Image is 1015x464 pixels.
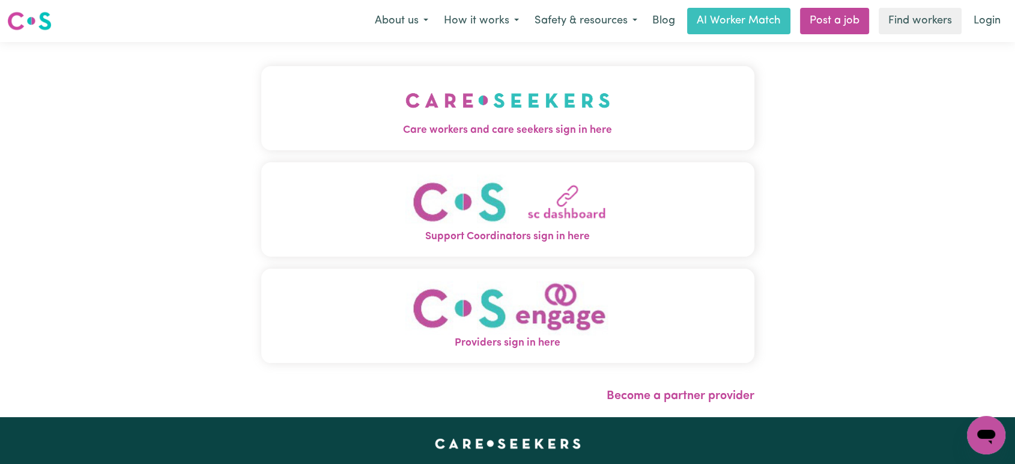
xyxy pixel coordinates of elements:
[879,8,962,34] a: Find workers
[967,416,1005,454] iframe: Button to launch messaging window
[261,229,754,245] span: Support Coordinators sign in here
[966,8,1008,34] a: Login
[607,390,754,402] a: Become a partner provider
[687,8,790,34] a: AI Worker Match
[367,8,436,34] button: About us
[261,335,754,351] span: Providers sign in here
[261,269,754,363] button: Providers sign in here
[7,10,52,32] img: Careseekers logo
[800,8,869,34] a: Post a job
[436,8,527,34] button: How it works
[7,7,52,35] a: Careseekers logo
[261,66,754,150] button: Care workers and care seekers sign in here
[527,8,645,34] button: Safety & resources
[435,439,581,448] a: Careseekers home page
[261,162,754,257] button: Support Coordinators sign in here
[261,123,754,138] span: Care workers and care seekers sign in here
[645,8,682,34] a: Blog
